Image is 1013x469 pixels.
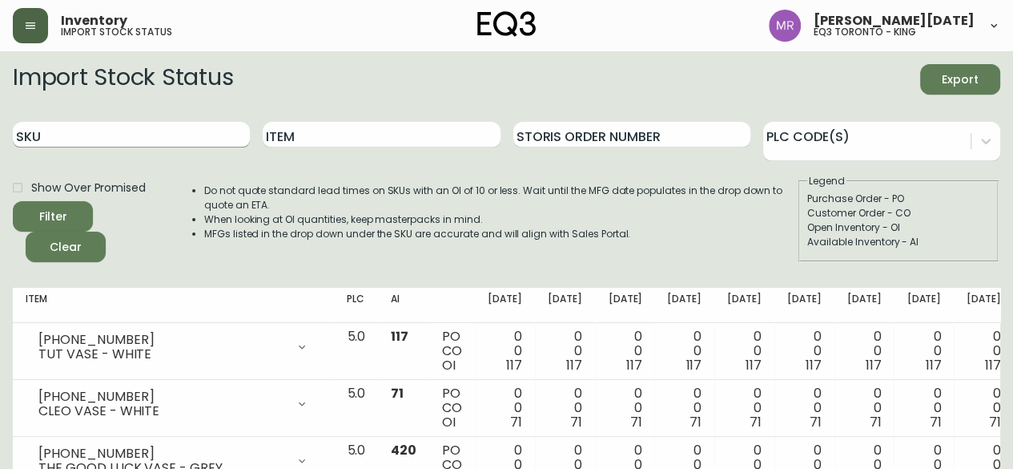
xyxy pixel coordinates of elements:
div: 0 0 [906,386,941,430]
span: 117 [391,327,408,346]
span: 71 [510,413,522,431]
span: Inventory [61,14,127,27]
div: TUT VASE - WHITE [38,347,286,362]
span: 420 [391,441,416,459]
span: Clear [38,237,93,257]
span: 71 [689,413,701,431]
span: 71 [391,384,404,402]
h5: import stock status [61,27,172,37]
span: 71 [810,413,822,431]
h5: eq3 toronto - king [814,27,916,37]
span: 117 [925,356,941,374]
span: 117 [985,356,1001,374]
th: AI [378,288,429,323]
div: 0 0 [906,330,941,373]
span: Show Over Promised [31,180,146,196]
div: 0 0 [847,330,882,373]
div: 0 0 [787,386,822,430]
td: 5.0 [334,323,378,380]
th: [DATE] [894,288,954,323]
th: PLC [334,288,378,323]
span: 71 [989,413,1001,431]
div: 0 0 [667,386,701,430]
th: [DATE] [535,288,595,323]
li: MFGs listed in the drop down under the SKU are accurate and will align with Sales Portal. [204,227,797,241]
div: Customer Order - CO [807,206,990,220]
span: 117 [685,356,701,374]
span: 71 [630,413,642,431]
div: [PHONE_NUMBER]CLEO VASE - WHITE [26,386,321,422]
div: 0 0 [847,386,882,430]
span: 117 [506,356,522,374]
div: 0 0 [488,386,522,430]
td: 5.0 [334,380,378,437]
img: 433a7fc21d7050a523c0a08e44de74d9 [769,10,801,42]
div: 0 0 [548,330,582,373]
button: Clear [26,232,106,262]
div: 0 0 [608,386,642,430]
div: 0 0 [967,386,1001,430]
div: Available Inventory - AI [807,235,990,249]
span: 71 [870,413,882,431]
div: 0 0 [787,330,822,373]
button: Export [920,64,1000,95]
div: 0 0 [488,330,522,373]
li: When looking at OI quantities, keep masterpacks in mind. [204,212,797,227]
button: Filter [13,201,93,232]
div: 0 0 [727,386,762,430]
img: logo [477,11,537,37]
th: [DATE] [595,288,655,323]
div: [PHONE_NUMBER] [38,390,286,404]
div: CLEO VASE - WHITE [38,404,286,418]
legend: Legend [807,174,846,188]
li: Do not quote standard lead times on SKUs with an OI of 10 or less. Wait until the MFG date popula... [204,184,797,212]
span: 71 [570,413,582,431]
span: OI [442,413,456,431]
div: PO CO [442,386,462,430]
th: [DATE] [654,288,714,323]
th: [DATE] [774,288,834,323]
div: 0 0 [667,330,701,373]
h2: Import Stock Status [13,64,233,95]
div: Purchase Order - PO [807,192,990,206]
th: [DATE] [714,288,774,323]
th: Item [13,288,334,323]
span: OI [442,356,456,374]
div: 0 0 [967,330,1001,373]
th: [DATE] [475,288,535,323]
div: 0 0 [548,386,582,430]
span: 117 [746,356,762,374]
span: 71 [750,413,762,431]
span: 71 [929,413,941,431]
div: 0 0 [608,330,642,373]
div: [PHONE_NUMBER] [38,447,286,461]
span: 117 [566,356,582,374]
div: PO CO [442,330,462,373]
span: 117 [626,356,642,374]
span: Export [933,70,987,90]
span: 117 [806,356,822,374]
th: [DATE] [834,288,894,323]
div: 0 0 [727,330,762,373]
div: Open Inventory - OI [807,220,990,235]
div: [PHONE_NUMBER] [38,333,286,347]
span: [PERSON_NAME][DATE] [814,14,975,27]
div: [PHONE_NUMBER]TUT VASE - WHITE [26,330,321,365]
span: 117 [866,356,882,374]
